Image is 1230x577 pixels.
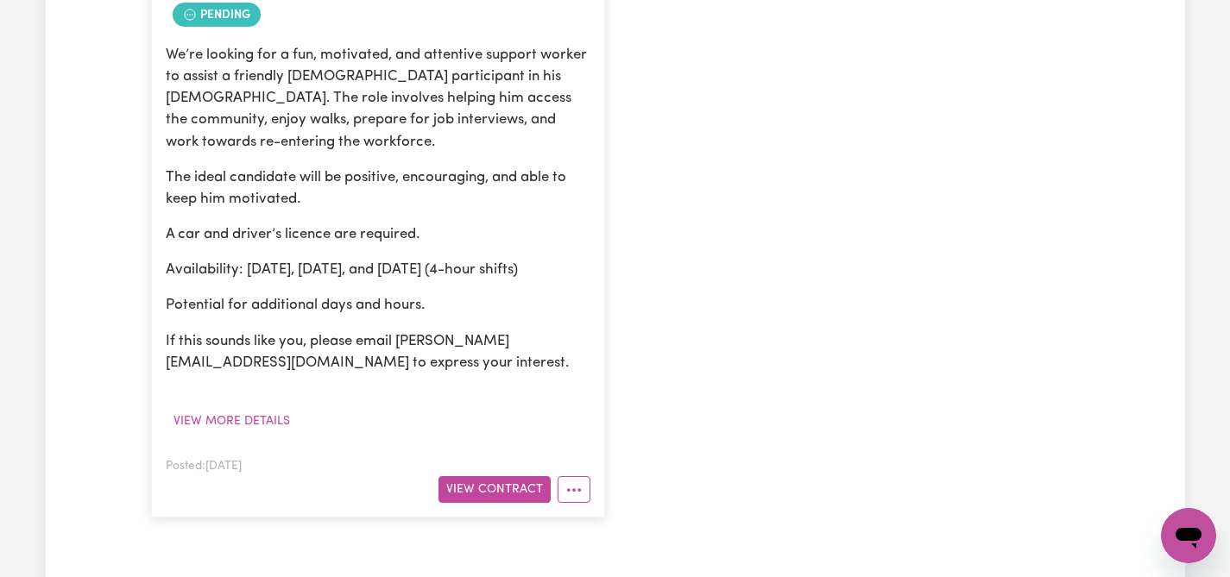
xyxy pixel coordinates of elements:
[558,476,590,503] button: More options
[166,330,590,373] p: If this sounds like you, please email [PERSON_NAME][EMAIL_ADDRESS][DOMAIN_NAME] to express your i...
[438,476,551,503] button: View Contract
[1161,508,1216,563] iframe: Botão para abrir a janela de mensagens
[166,294,590,316] p: Potential for additional days and hours.
[166,259,590,280] p: Availability: [DATE], [DATE], and [DATE] (4-hour shifts)
[166,408,298,435] button: View more details
[173,3,261,27] span: Job contract pending review by care worker
[166,166,590,210] p: The ideal candidate will be positive, encouraging, and able to keep him motivated.
[166,223,590,245] p: A car and driver’s licence are required.
[166,461,242,472] span: Posted: [DATE]
[166,44,590,153] p: We’re looking for a fun, motivated, and attentive support worker to assist a friendly [DEMOGRAPHI...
